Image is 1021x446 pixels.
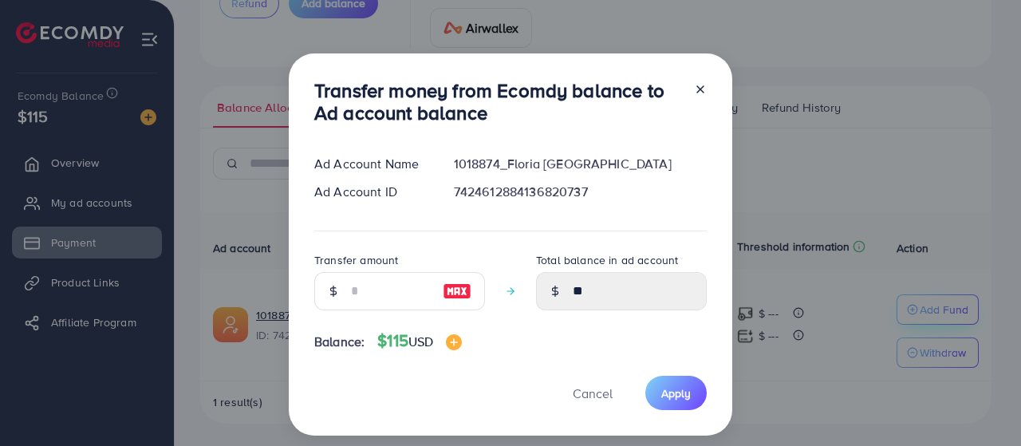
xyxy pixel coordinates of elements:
span: USD [408,333,433,350]
span: Apply [661,385,691,401]
img: image [446,334,462,350]
h4: $115 [377,331,462,351]
div: Ad Account ID [302,183,441,201]
div: Ad Account Name [302,155,441,173]
label: Total balance in ad account [536,252,678,268]
label: Transfer amount [314,252,398,268]
h3: Transfer money from Ecomdy balance to Ad account balance [314,79,681,125]
button: Apply [645,376,707,410]
span: Cancel [573,385,613,402]
div: 7424612884136820737 [441,183,719,201]
iframe: Chat [953,374,1009,434]
img: image [443,282,471,301]
span: Balance: [314,333,365,351]
button: Cancel [553,376,633,410]
div: 1018874_Floria [GEOGRAPHIC_DATA] [441,155,719,173]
